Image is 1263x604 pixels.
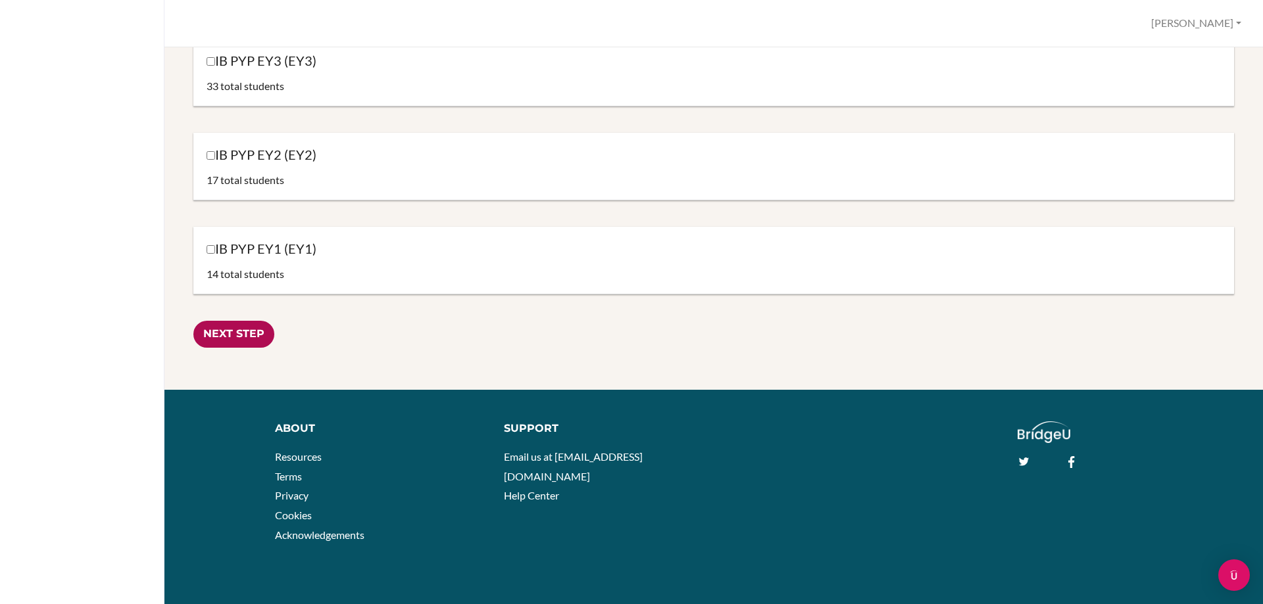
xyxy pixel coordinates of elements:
div: Open Intercom Messenger [1218,559,1250,591]
a: Cookies [275,509,312,521]
label: IB PYP EY3 (EY3) [207,52,316,70]
span: 14 total students [207,267,284,280]
a: Acknowledgements [275,528,364,541]
span: 33 total students [207,80,284,92]
a: Help Center [504,489,559,501]
a: Privacy [275,489,309,501]
input: IB PYP EY2 (EY2) [207,151,215,160]
a: Resources [275,450,322,463]
label: IB PYP EY2 (EY2) [207,146,316,164]
input: IB PYP EY3 (EY3) [207,57,215,66]
label: IB PYP EY1 (EY1) [207,240,316,258]
a: Terms [275,470,302,482]
input: IB PYP EY1 (EY1) [207,245,215,254]
div: Support [504,421,702,436]
button: [PERSON_NAME] [1145,11,1247,35]
a: Email us at [EMAIL_ADDRESS][DOMAIN_NAME] [504,450,643,482]
div: About [275,421,485,436]
span: 17 total students [207,174,284,186]
input: Next Step [193,321,274,348]
img: logo_white@2x-f4f0deed5e89b7ecb1c2cc34c3e3d731f90f0f143d5ea2071677605dd97b5244.png [1018,421,1071,443]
